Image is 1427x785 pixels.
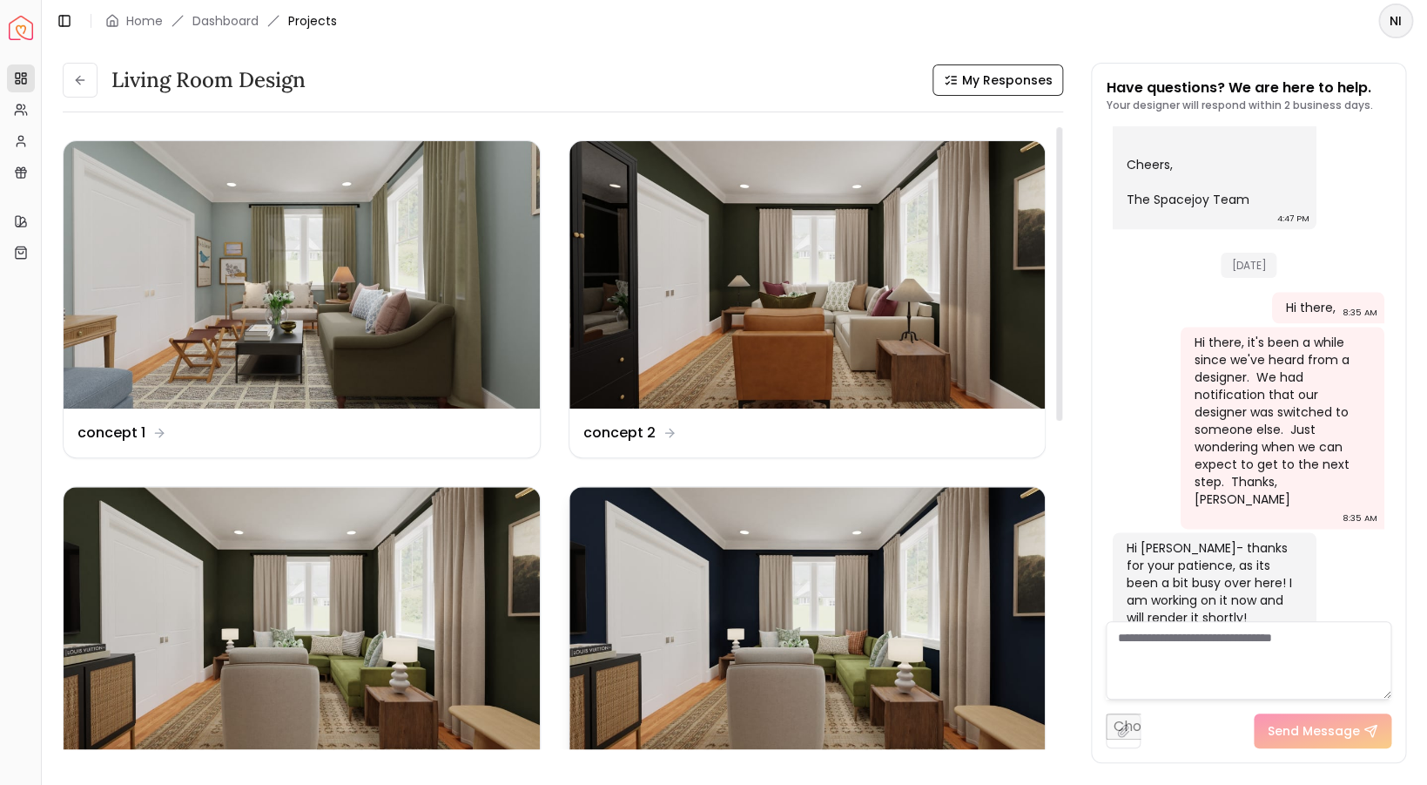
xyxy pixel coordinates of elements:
[63,140,541,458] a: concept 1concept 1
[1286,299,1336,316] div: Hi there,
[1106,98,1372,112] p: Your designer will respond within 2 business days.
[932,64,1063,96] button: My Responses
[9,16,33,40] a: Spacejoy
[192,12,259,30] a: Dashboard
[126,12,163,30] a: Home
[64,487,540,755] img: Revision 1
[569,487,1046,755] img: Revision 2
[64,141,540,409] img: concept 1
[77,423,145,443] dd: concept 1
[1195,334,1367,508] div: Hi there, it's been a while since we've heard from a designer. We had notification that our desig...
[9,16,33,40] img: Spacejoy Logo
[1378,3,1413,38] button: NI
[1343,304,1377,321] div: 8:35 AM
[111,66,306,94] h3: Living Room design
[1343,510,1377,527] div: 8:35 AM
[1127,539,1299,626] div: Hi [PERSON_NAME]- thanks for your patience, as its been a bit busy over here! I am working on it ...
[569,140,1047,458] a: concept 2concept 2
[583,423,656,443] dd: concept 2
[961,71,1052,89] span: My Responses
[1277,210,1309,227] div: 4:47 PM
[288,12,337,30] span: Projects
[569,141,1046,409] img: concept 2
[1221,253,1276,278] span: [DATE]
[1106,78,1372,98] p: Have questions? We are here to help.
[1380,5,1411,37] span: NI
[105,12,337,30] nav: breadcrumb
